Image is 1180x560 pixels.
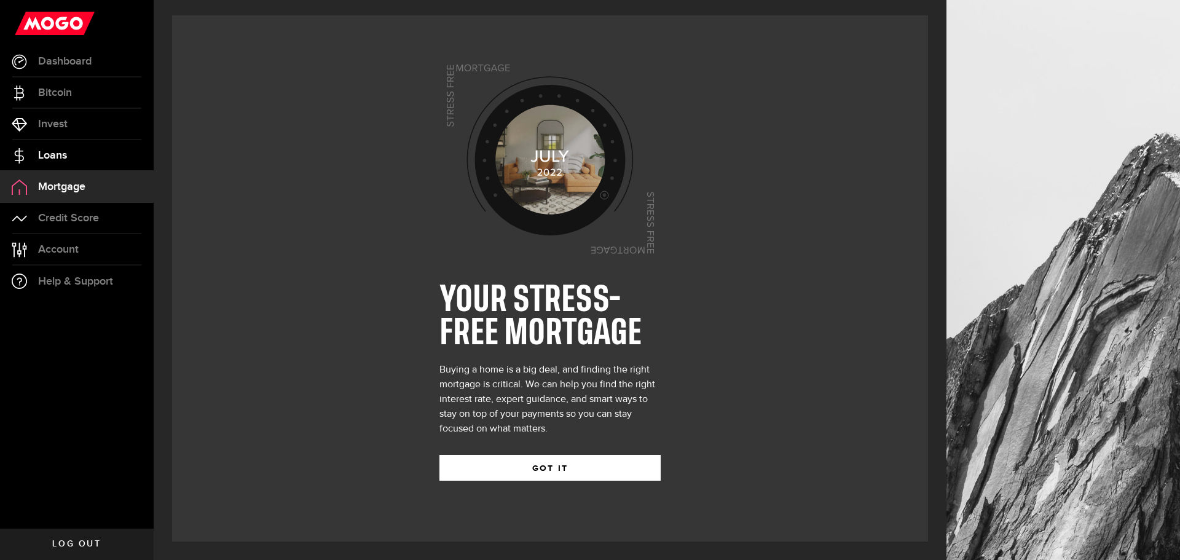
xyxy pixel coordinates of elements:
span: Bitcoin [38,87,72,98]
div: Buying a home is a big deal, and finding the right mortgage is critical. We can help you find the... [439,363,661,436]
span: Mortgage [38,181,85,192]
span: Help & Support [38,276,113,287]
span: Loans [38,150,67,161]
span: Invest [38,119,68,130]
span: Dashboard [38,56,92,67]
button: Open LiveChat chat widget [10,5,47,42]
span: Credit Score [38,213,99,224]
button: GOT IT [439,455,661,481]
h1: YOUR STRESS-FREE MORTGAGE [439,284,661,350]
span: Log out [52,540,101,548]
span: Account [38,244,79,255]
